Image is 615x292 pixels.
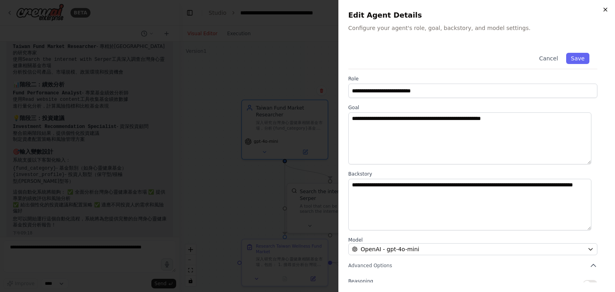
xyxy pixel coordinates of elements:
[348,171,597,177] label: Backstory
[534,53,563,64] button: Cancel
[566,53,589,64] button: Save
[348,237,597,243] label: Model
[348,76,597,82] label: Role
[348,24,605,32] p: Configure your agent's role, goal, backstory, and model settings.
[348,104,597,111] label: Goal
[348,243,597,255] button: OpenAI - gpt-4o-mini
[348,262,392,269] span: Advanced Options
[361,245,419,253] span: OpenAI - gpt-4o-mini
[348,262,597,270] button: Advanced Options
[348,278,373,284] span: Reasoning
[348,10,605,21] h2: Edit Agent Details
